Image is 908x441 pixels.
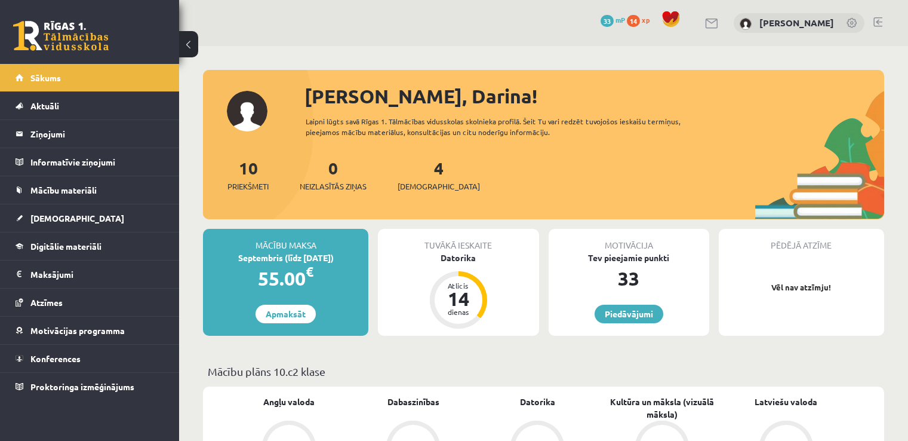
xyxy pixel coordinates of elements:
div: Atlicis [441,282,476,289]
span: 33 [601,15,614,27]
a: Informatīvie ziņojumi [16,148,164,176]
a: 10Priekšmeti [227,157,269,192]
a: Aktuāli [16,92,164,120]
a: Proktoringa izmēģinājums [16,373,164,400]
a: 4[DEMOGRAPHIC_DATA] [398,157,480,192]
p: Vēl nav atzīmju! [725,281,878,293]
span: Neizlasītās ziņas [300,180,367,192]
span: Mācību materiāli [30,185,97,195]
a: Motivācijas programma [16,317,164,344]
p: Mācību plāns 10.c2 klase [208,363,879,379]
legend: Informatīvie ziņojumi [30,148,164,176]
a: Datorika Atlicis 14 dienas [378,252,538,330]
div: Laipni lūgts savā Rīgas 1. Tālmācības vidusskolas skolnieka profilā. Šeit Tu vari redzēt tuvojošo... [306,116,715,137]
div: [PERSON_NAME], Darina! [304,82,884,111]
span: Konferences [30,353,81,364]
span: [DEMOGRAPHIC_DATA] [398,180,480,192]
a: Rīgas 1. Tālmācības vidusskola [13,21,109,51]
a: [PERSON_NAME] [759,17,834,29]
a: Konferences [16,345,164,372]
span: [DEMOGRAPHIC_DATA] [30,213,124,223]
a: Ziņojumi [16,120,164,148]
a: Maksājumi [16,261,164,288]
a: Digitālie materiāli [16,232,164,260]
a: Latviešu valoda [755,396,817,408]
div: 55.00 [203,264,368,293]
span: Digitālie materiāli [30,241,101,252]
legend: Ziņojumi [30,120,164,148]
span: xp [642,15,650,24]
a: Dabaszinības [387,396,439,408]
div: Tuvākā ieskaite [378,229,538,252]
span: Proktoringa izmēģinājums [30,381,134,392]
div: Datorika [378,252,538,264]
span: Atzīmes [30,297,63,308]
div: Motivācija [549,229,709,252]
a: Apmaksāt [256,305,316,323]
a: 33 mP [601,15,625,24]
span: mP [615,15,625,24]
a: Angļu valoda [263,396,315,408]
legend: Maksājumi [30,261,164,288]
a: 14 xp [627,15,655,24]
span: Sākums [30,72,61,83]
div: Mācību maksa [203,229,368,252]
a: Atzīmes [16,289,164,316]
a: Piedāvājumi [595,305,663,323]
div: Tev pieejamie punkti [549,252,709,264]
span: Motivācijas programma [30,325,125,336]
div: 33 [549,264,709,293]
a: Datorika [520,396,555,408]
div: Septembris (līdz [DATE]) [203,252,368,264]
div: Pēdējā atzīme [719,229,884,252]
div: 14 [441,289,476,308]
a: Sākums [16,64,164,91]
div: dienas [441,308,476,316]
span: € [306,263,313,280]
span: Aktuāli [30,100,59,111]
span: 14 [627,15,640,27]
a: Kultūra un māksla (vizuālā māksla) [600,396,724,421]
a: Mācību materiāli [16,176,164,204]
span: Priekšmeti [227,180,269,192]
img: Darina Stirāne [740,18,752,30]
a: 0Neizlasītās ziņas [300,157,367,192]
a: [DEMOGRAPHIC_DATA] [16,204,164,232]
